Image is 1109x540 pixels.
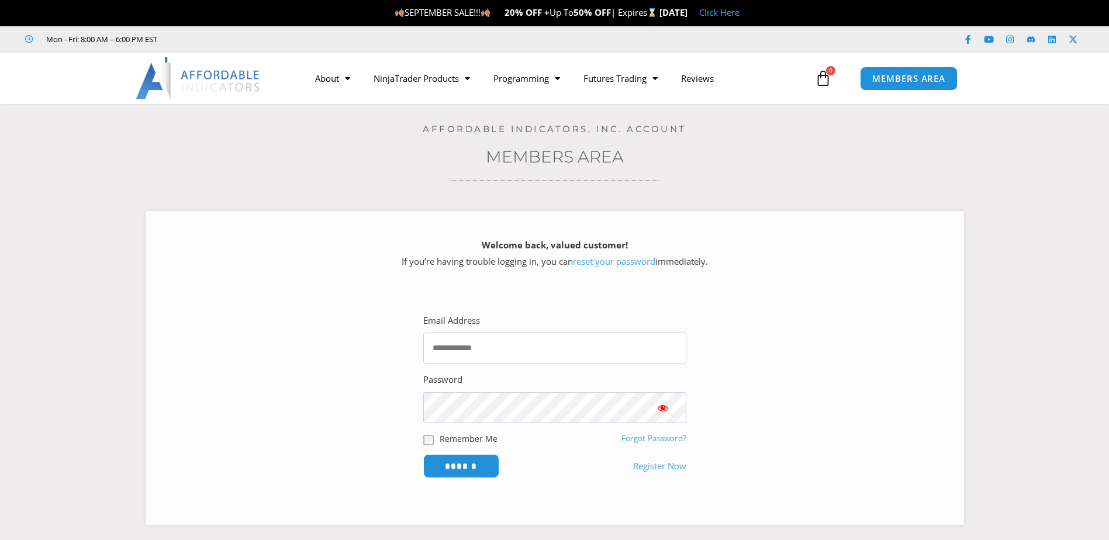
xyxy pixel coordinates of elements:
[826,66,835,75] span: 0
[395,6,659,18] span: SEPTEMBER SALE!!! Up To | Expires
[136,57,261,99] img: LogoAI | Affordable Indicators – NinjaTrader
[423,313,480,329] label: Email Address
[166,237,944,270] p: If you’re having trouble logging in, you can immediately.
[633,458,686,475] a: Register Now
[648,8,657,17] img: ⌛
[572,65,669,92] a: Futures Trading
[303,65,362,92] a: About
[440,432,498,445] label: Remember Me
[659,6,687,18] strong: [DATE]
[872,74,945,83] span: MEMBERS AREA
[481,8,490,17] img: 🍂
[482,239,628,251] strong: Welcome back, valued customer!
[362,65,482,92] a: NinjaTrader Products
[699,6,740,18] a: Click Here
[573,255,655,267] a: reset your password
[573,6,611,18] strong: 50% OFF
[423,123,686,134] a: Affordable Indicators, Inc. Account
[395,8,404,17] img: 🍂
[482,65,572,92] a: Programming
[423,372,462,388] label: Password
[797,61,849,95] a: 0
[43,32,157,46] span: Mon - Fri: 8:00 AM – 6:00 PM EST
[486,147,624,167] a: Members Area
[174,33,349,45] iframe: Customer reviews powered by Trustpilot
[860,67,958,91] a: MEMBERS AREA
[505,6,550,18] strong: 20% OFF +
[669,65,725,92] a: Reviews
[303,65,812,92] nav: Menu
[621,433,686,444] a: Forgot Password?
[640,392,686,423] button: Show password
